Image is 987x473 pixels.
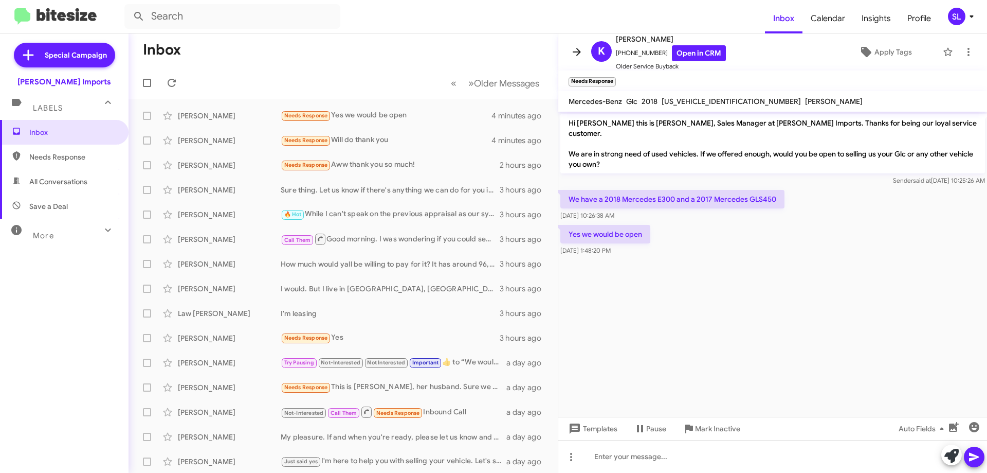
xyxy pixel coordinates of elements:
div: [PERSON_NAME] [178,135,281,146]
button: SL [939,8,976,25]
div: a day ago [506,382,550,393]
span: Special Campaign [45,50,107,60]
span: 2018 [642,97,657,106]
span: Try Pausing [284,359,314,366]
button: Previous [445,73,463,94]
div: [PERSON_NAME] [178,259,281,269]
span: [PERSON_NAME] [616,33,726,45]
span: Important [412,359,439,366]
span: [DATE] 1:48:20 PM [560,247,611,254]
a: Open in CRM [672,45,726,61]
div: a day ago [506,432,550,442]
div: SL [948,8,965,25]
span: Glc [626,97,637,106]
span: Needs Response [29,152,117,162]
span: Not-Interested [284,410,324,416]
span: Needs Response [284,137,328,144]
span: Needs Response [284,162,328,168]
span: Needs Response [284,112,328,119]
span: More [33,231,54,240]
span: [PHONE_NUMBER] [616,45,726,61]
h1: Inbox [143,42,181,58]
div: I'm here to help you with selling your vehicle. Let's schedule a visit to discuss your options! W... [281,456,506,467]
span: Not-Interested [321,359,360,366]
span: Needs Response [376,410,420,416]
div: 3 hours ago [500,209,550,220]
div: [PERSON_NAME] [178,111,281,121]
button: Templates [558,419,626,438]
div: [PERSON_NAME] [178,457,281,467]
div: a day ago [506,407,550,417]
span: Call Them [331,410,357,416]
div: Good morning. I was wondering if you could send me a couple of photos of your vehicle so that I c... [281,233,500,246]
span: Apply Tags [874,43,912,61]
span: Save a Deal [29,201,68,212]
div: [PERSON_NAME] [178,382,281,393]
nav: Page navigation example [445,73,545,94]
a: Profile [899,4,939,33]
div: [PERSON_NAME] Imports [17,77,111,87]
span: Inbox [29,127,117,137]
div: While I can't speak on the previous appraisal as our system doesn't save the data that far back, ... [281,208,500,220]
div: [PERSON_NAME] [178,358,281,368]
div: My pleasure. If and when you're ready, please let us know and we'll do everything we can to make ... [281,432,506,442]
span: Templates [566,419,617,438]
a: Insights [853,4,899,33]
a: Calendar [802,4,853,33]
span: Call Them [284,237,311,243]
div: 3 hours ago [500,308,550,319]
span: Older Service Buyback [616,61,726,72]
div: [PERSON_NAME] [178,284,281,294]
span: [US_VEHICLE_IDENTIFICATION_NUMBER] [662,97,801,106]
div: How much would yall be willing to pay for it? It has around 96,000 miles on it [281,259,500,269]
span: All Conversations [29,177,87,187]
div: Aww thank you so much! [281,159,500,171]
div: [PERSON_NAME] [178,160,281,170]
span: Mercedes-Benz [569,97,622,106]
div: 3 hours ago [500,185,550,195]
span: Sender [DATE] 10:25:26 AM [893,177,985,184]
div: [PERSON_NAME] [178,185,281,195]
span: Not Interested [367,359,405,366]
div: a day ago [506,358,550,368]
div: 2 hours ago [500,160,550,170]
p: We have a 2018 Mercedes E300 and a 2017 Mercedes GLS450 [560,190,784,208]
span: Older Messages [474,78,539,89]
div: I'm leasing [281,308,500,319]
input: Search [124,4,340,29]
div: ​👍​ to “ We would need to schedule a physical inspection to give you an accurate value, which wou... [281,357,506,369]
div: [PERSON_NAME] [178,234,281,244]
button: Apply Tags [832,43,938,61]
div: 3 hours ago [500,284,550,294]
span: [PERSON_NAME] [805,97,863,106]
span: » [468,77,474,90]
span: [DATE] 10:26:38 AM [560,212,614,219]
div: I would. But I live in [GEOGRAPHIC_DATA], [GEOGRAPHIC_DATA] now [281,284,500,294]
span: Needs Response [284,384,328,391]
span: said at [913,177,931,184]
small: Needs Response [569,77,616,86]
div: Yes [281,332,500,344]
div: Inbound Call [281,406,506,418]
span: Just said yes [284,458,318,465]
button: Pause [626,419,674,438]
p: Yes we would be open [560,225,650,243]
p: Hi [PERSON_NAME] this is [PERSON_NAME], Sales Manager at [PERSON_NAME] Imports. Thanks for being ... [560,114,985,173]
span: Labels [33,103,63,113]
div: 4 minutes ago [491,135,550,146]
div: Sure thing. Let us know if there's anything we can do for you in the future. Thanks! [281,185,500,195]
a: Inbox [765,4,802,33]
div: Will do thank you [281,134,491,146]
span: Auto Fields [899,419,948,438]
div: [PERSON_NAME] [178,333,281,343]
button: Auto Fields [890,419,956,438]
span: K [598,43,605,60]
div: Law [PERSON_NAME] [178,308,281,319]
span: Mark Inactive [695,419,740,438]
button: Mark Inactive [674,419,748,438]
div: a day ago [506,457,550,467]
div: 3 hours ago [500,259,550,269]
div: 3 hours ago [500,234,550,244]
